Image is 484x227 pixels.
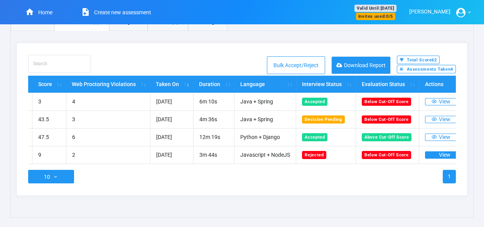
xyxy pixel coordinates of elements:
[425,151,457,157] a: View
[362,151,411,159] label: Below Cut-Off Score
[425,115,457,122] a: View
[66,76,150,93] th: Web Proctoring Violations sortable
[419,76,463,93] th: Actions
[356,76,419,93] th: Evaluation Status sortable
[425,151,457,159] button: View
[66,146,150,164] td: 2
[150,76,193,93] th: Taken On sort desc
[362,98,411,106] label: Below Cut-Off Score
[234,128,296,146] td: Python + Django
[150,93,193,110] td: [DATE]
[193,110,234,128] td: 4m 36s
[356,13,395,20] p: Invites used: 0 / 5
[443,170,456,184] a: 1
[362,115,411,124] label: Below Cut-Off Score
[193,128,234,146] td: 12m 19s
[150,146,193,164] td: [DATE]
[38,134,49,140] div: 47.5
[302,98,327,106] label: Accepted
[331,56,391,74] button: Download Report
[425,116,457,123] button: View
[38,152,41,158] div: 9
[362,133,411,141] label: Above Cut-Off Score
[302,115,344,124] label: Decision Pending
[296,76,356,93] th: Interview Status sortable
[28,55,91,73] input: Search
[409,8,450,15] span: [PERSON_NAME]
[66,110,150,128] td: 3
[425,98,457,105] button: View
[234,146,296,164] td: Javascript + NodeJS
[193,146,234,164] td: 3m 44s
[234,93,296,110] td: Java + Spring
[193,93,234,110] td: 6m 10s
[66,128,150,146] td: 6
[425,134,457,141] button: View
[425,98,457,104] a: View
[28,170,74,183] button: 10
[409,4,472,20] button: [PERSON_NAME]
[234,110,296,128] td: Java + Spring
[150,110,193,128] td: [DATE]
[193,76,234,93] th: Duration sortable
[302,133,327,141] label: Accepted
[397,56,440,64] td: Total Score 62
[38,117,49,122] div: 43.5
[397,65,456,73] td: Assessments Taken 4
[302,151,326,159] label: Rejected
[425,133,457,139] a: View
[267,56,325,74] button: Bulk Accept/Reject
[66,93,150,110] td: 4
[354,5,397,12] p: Valid Until: [DATE]
[38,99,41,104] div: 3
[32,76,66,93] th: Score sortable
[150,128,193,146] td: [DATE]
[234,76,296,93] th: Language sortable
